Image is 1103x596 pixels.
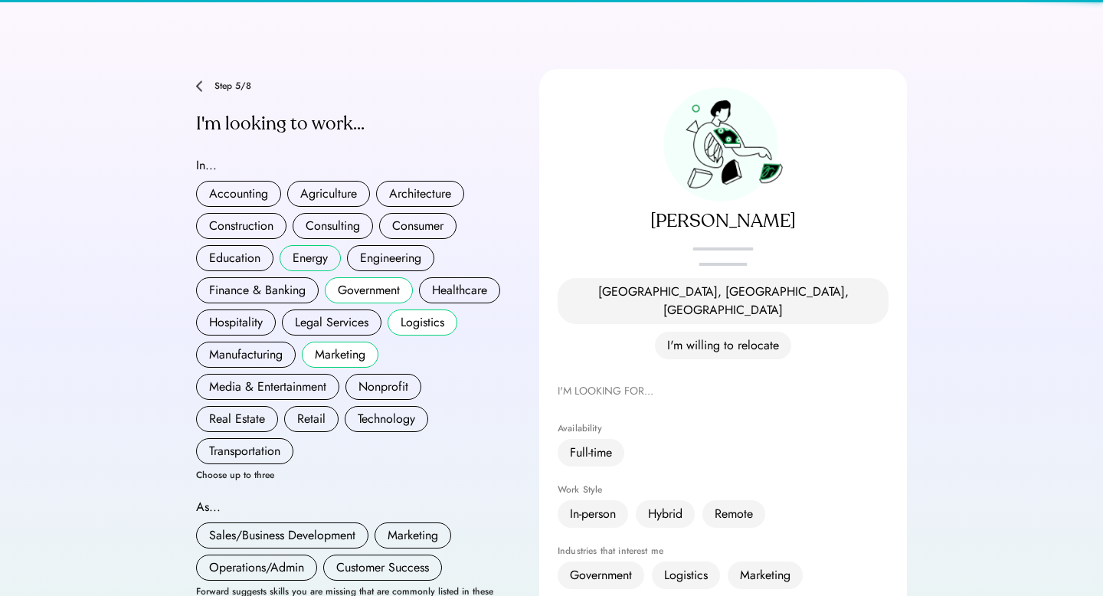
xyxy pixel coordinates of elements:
button: Engineering [347,245,434,271]
button: Logistics [388,309,457,336]
img: chevron-left.png [196,80,202,92]
div: [GEOGRAPHIC_DATA], [GEOGRAPHIC_DATA], [GEOGRAPHIC_DATA] [570,283,876,319]
button: Consumer [379,213,457,239]
button: Operations/Admin [196,555,317,581]
button: Hospitality [196,309,276,336]
div: In... [196,156,502,175]
div: As... [196,498,502,516]
div: Availability [558,424,889,433]
button: Finance & Banking [196,277,319,303]
button: Manufacturing [196,342,296,368]
button: Government [325,277,413,303]
div: pronouns [558,257,889,272]
button: Accounting [196,181,281,207]
div: Industries that interest me [558,546,889,555]
div: I'm looking to work... [196,112,502,136]
div: Government [570,566,632,585]
div: [PERSON_NAME] [558,209,889,234]
button: Legal Services [282,309,381,336]
button: Marketing [302,342,378,368]
div: Work Style [558,485,889,494]
button: Healthcare [419,277,500,303]
div: Full-time [570,444,612,462]
button: Real Estate [196,406,278,432]
button: Construction [196,213,286,239]
button: Sales/Business Development [196,522,368,549]
button: Agriculture [287,181,370,207]
button: Customer Success [323,555,442,581]
div: Logistics [664,566,708,585]
img: preview-avatar.png [663,87,783,201]
button: Transportation [196,438,293,464]
button: Retail [284,406,339,432]
button: Consulting [293,213,373,239]
button: Marketing [375,522,451,549]
div: I'm willing to relocate [667,336,779,355]
div: In-person [570,505,616,523]
div: Choose up to three [196,470,502,480]
button: Architecture [376,181,464,207]
button: Education [196,245,273,271]
div: Hybrid [648,505,682,523]
div: I'M LOOKING FOR... [558,382,889,401]
button: Media & Entertainment [196,374,339,400]
div: placeholder [558,241,889,257]
div: Remote [715,505,753,523]
button: Energy [280,245,341,271]
button: Technology [345,406,428,432]
button: Nonprofit [345,374,421,400]
div: Marketing [740,566,790,585]
div: Step 5/8 [214,81,502,90]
